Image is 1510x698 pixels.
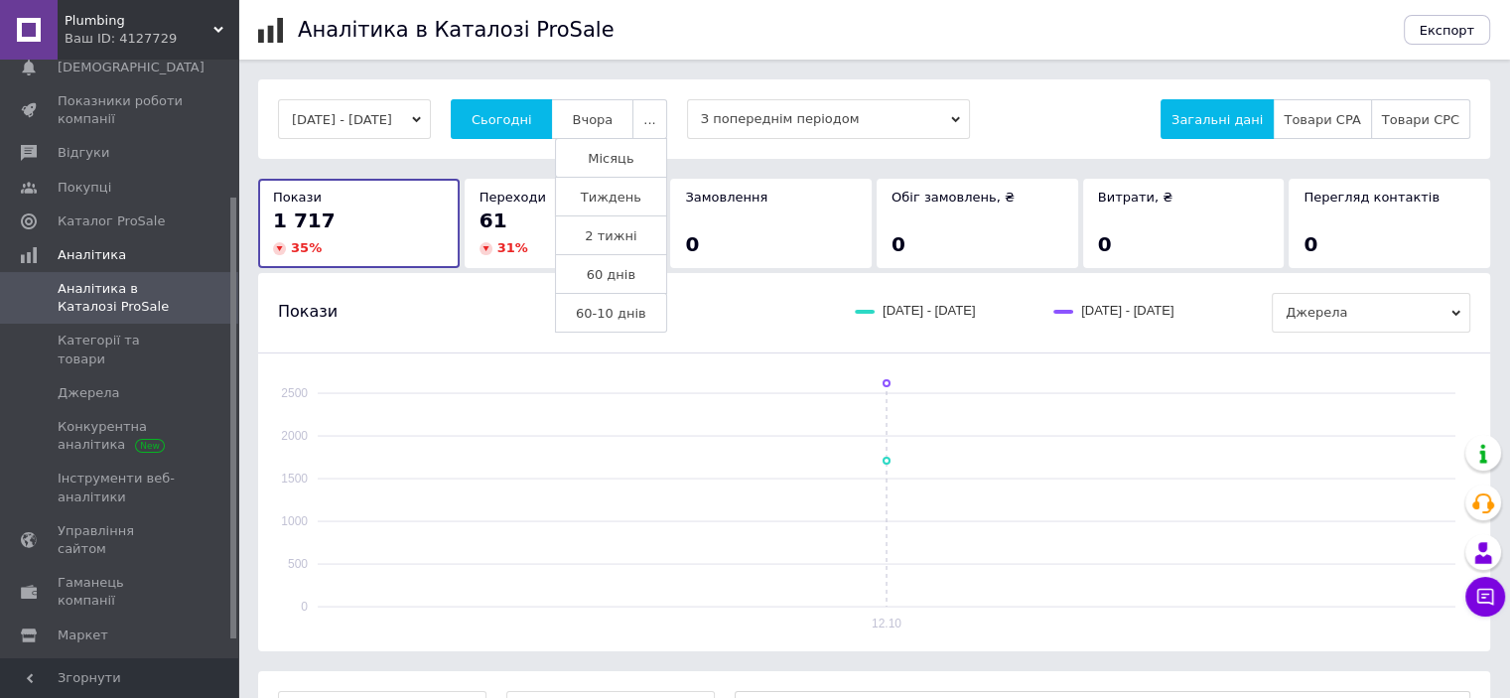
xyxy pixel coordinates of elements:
[892,232,905,256] span: 0
[1273,99,1371,139] button: Товари CPA
[1371,99,1470,139] button: Товари CPC
[685,232,699,256] span: 0
[1171,112,1263,127] span: Загальні дані
[58,144,109,162] span: Відгуки
[555,293,667,333] button: 60-10 днів
[291,240,322,255] span: 35 %
[281,472,308,486] text: 1500
[872,617,901,630] text: 12.10
[451,99,553,139] button: Сьогодні
[1404,15,1491,45] button: Експорт
[892,190,1015,205] span: Обіг замовлень, ₴
[632,99,666,139] button: ...
[480,209,507,232] span: 61
[58,59,205,76] span: [DEMOGRAPHIC_DATA]
[278,99,431,139] button: [DATE] - [DATE]
[273,209,336,232] span: 1 717
[288,557,308,571] text: 500
[65,30,238,48] div: Ваш ID: 4127729
[58,212,165,230] span: Каталог ProSale
[1098,232,1112,256] span: 0
[58,384,119,402] span: Джерела
[65,12,213,30] span: Plumbing
[58,470,184,505] span: Інструменти веб-аналітики
[572,112,613,127] span: Вчора
[281,429,308,443] text: 2000
[555,254,667,294] button: 60 днів
[1161,99,1274,139] button: Загальні дані
[58,92,184,128] span: Показники роботи компанії
[480,190,546,205] span: Переходи
[555,177,667,216] button: Тиждень
[576,306,646,321] span: 60-10 днів
[58,332,184,367] span: Категорії та товари
[298,18,614,42] h1: Аналітика в Каталозі ProSale
[301,600,308,614] text: 0
[472,112,532,127] span: Сьогодні
[58,522,184,558] span: Управління сайтом
[58,179,111,197] span: Покупці
[58,627,108,644] span: Маркет
[1304,232,1317,256] span: 0
[1304,190,1440,205] span: Перегляд контактів
[1382,112,1459,127] span: Товари CPC
[643,112,655,127] span: ...
[587,267,635,282] span: 60 днів
[1098,190,1173,205] span: Витрати, ₴
[1420,23,1475,38] span: Експорт
[281,386,308,400] text: 2500
[497,240,528,255] span: 31 %
[1272,293,1470,333] span: Джерела
[585,228,636,243] span: 2 тижні
[555,215,667,255] button: 2 тижні
[581,190,641,205] span: Тиждень
[687,99,970,139] span: З попереднім періодом
[58,280,184,316] span: Аналітика в Каталозі ProSale
[273,190,322,205] span: Покази
[551,99,633,139] button: Вчора
[58,574,184,610] span: Гаманець компанії
[555,138,667,178] button: Місяць
[1465,577,1505,617] button: Чат з покупцем
[1284,112,1360,127] span: Товари CPA
[588,151,633,166] span: Місяць
[58,418,184,454] span: Конкурентна аналітика
[278,301,338,323] span: Покази
[281,514,308,528] text: 1000
[58,246,126,264] span: Аналітика
[685,190,767,205] span: Замовлення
